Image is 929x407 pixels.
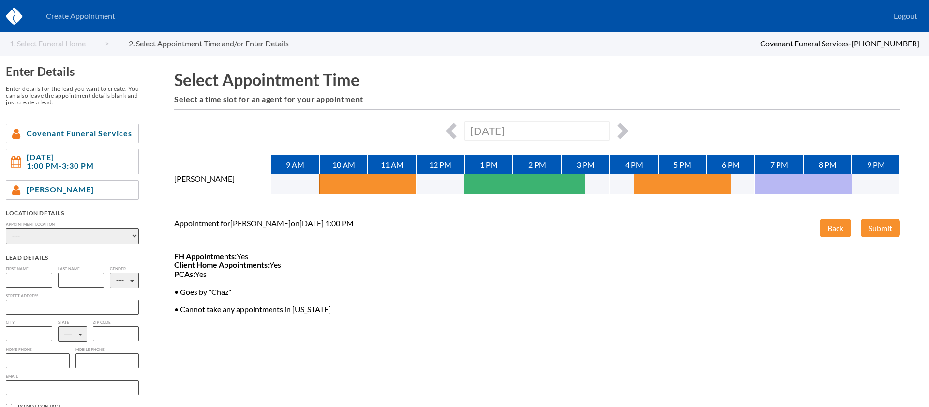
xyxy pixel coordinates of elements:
button: Back [820,219,851,237]
label: First Name [6,267,52,271]
div: 5 PM [658,155,706,174]
div: Location Details [6,209,139,217]
div: 9 AM [271,155,319,174]
label: Appointment Location [6,222,139,227]
span: Covenant Funeral Services - [760,39,852,48]
label: Mobile Phone [75,348,139,352]
h6: Select a time slot for an agent for your appointment [174,95,900,103]
span: [DATE] 1:00 PM - 3:30 PM [27,153,94,171]
div: 7 PM [755,155,803,174]
a: 2. Select Appointment Time and/or Enter Details [129,39,308,48]
label: City [6,320,52,325]
label: State [58,320,87,325]
label: Last Name [58,267,105,271]
label: Email [6,374,139,378]
span: [PERSON_NAME] [27,185,94,194]
b: PCAs: [174,269,195,278]
div: 9 PM [852,155,900,174]
div: 6 PM [706,155,755,174]
label: Street Address [6,294,139,298]
div: Appointment for [PERSON_NAME] on [DATE] 1:00 PM [174,219,354,228]
div: 12 PM [416,155,464,174]
a: 1. Select Funeral Home [10,39,109,48]
div: 10 AM [319,155,368,174]
div: 1 PM [464,155,513,174]
button: Submit [861,219,900,237]
div: [PERSON_NAME] [174,174,271,195]
h6: Enter details for the lead you want to create. You can also leave the appointment details blank a... [6,86,139,105]
label: Home Phone [6,348,70,352]
label: Zip Code [93,320,139,325]
b: FH Appointments: [174,251,237,261]
div: 4 PM [610,155,658,174]
div: 8 PM [803,155,852,174]
h3: Enter Details [6,65,139,78]
span: Yes Yes Yes • Goes by "Chaz" • Cannot take any appointments in [US_STATE] [174,252,361,314]
label: Gender [110,267,139,271]
div: 11 AM [368,155,416,174]
h1: Select Appointment Time [174,70,900,89]
div: 3 PM [561,155,610,174]
span: Covenant Funeral Services [27,129,132,138]
div: 2 PM [513,155,561,174]
b: Client Home Appointments: [174,260,270,269]
span: [PHONE_NUMBER] [852,39,919,48]
div: Lead Details [6,254,139,261]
